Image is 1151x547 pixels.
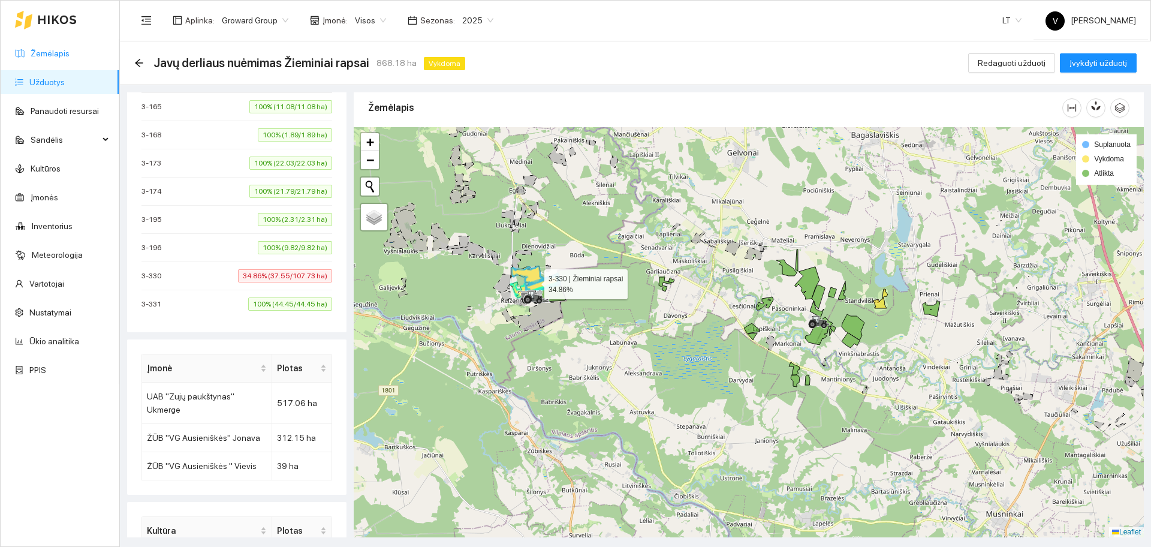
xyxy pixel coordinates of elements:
span: Plotas [277,362,318,375]
a: Vartotojai [29,279,64,288]
span: Sezonas : [420,14,455,27]
span: Atlikta [1094,169,1114,178]
span: 2025 [462,11,493,29]
span: Groward Group [222,11,288,29]
span: 3-195 [141,214,168,226]
span: menu-fold [141,15,152,26]
button: Initiate a new search [361,178,379,196]
span: Javų derliaus nuėmimas Žieminiai rapsai [153,53,369,73]
span: + [366,134,374,149]
th: this column's title is Kultūra,this column is sortable [142,517,272,545]
a: Nustatymai [29,308,71,317]
th: this column's title is Plotas,this column is sortable [272,517,332,545]
span: 100% (9.82/9.82 ha) [258,241,332,254]
span: Įmonė [147,362,258,375]
span: Kultūra [147,524,258,537]
span: 34.86% (37.55/107.73 ha) [238,269,332,282]
th: this column's title is Plotas,this column is sortable [272,354,332,383]
span: Plotas [277,524,318,537]
button: column-width [1062,98,1081,118]
span: shop [310,16,320,25]
span: Vykdoma [1094,155,1124,163]
a: Meteorologija [32,250,83,260]
td: UAB "Zujų paukštynas" Ukmerge [142,383,272,424]
span: 3-196 [141,242,167,254]
span: 100% (44.45/44.45 ha) [248,297,332,311]
span: Suplanuota [1094,140,1131,149]
a: Layers [361,204,387,230]
a: Inventorius [32,221,73,231]
span: 100% (22.03/22.03 ha) [249,157,332,170]
td: 39 ha [272,452,332,480]
span: 100% (1.89/1.89 ha) [258,128,332,142]
a: Zoom out [361,151,379,169]
span: 3-165 [141,101,168,113]
a: Įmonės [31,193,58,202]
span: 3-174 [141,185,167,197]
span: 100% (2.31/2.31 ha) [258,213,332,226]
span: 868.18 ha [376,56,417,70]
span: Redaguoti užduotį [978,56,1045,70]
span: 3-331 [141,298,167,310]
span: − [366,152,374,167]
a: Panaudoti resursai [31,106,99,116]
span: calendar [408,16,417,25]
span: arrow-left [134,58,144,68]
a: Redaguoti užduotį [968,58,1055,68]
span: 100% (21.79/21.79 ha) [249,185,332,198]
span: 3-173 [141,157,167,169]
td: ŽŪB "VG Ausieniškės" Jonava [142,424,272,452]
span: LT [1002,11,1022,29]
span: Aplinka : [185,14,215,27]
div: Atgal [134,58,144,68]
button: Redaguoti užduotį [968,53,1055,73]
span: [PERSON_NAME] [1045,16,1136,25]
span: Visos [355,11,386,29]
span: 3-168 [141,129,167,141]
a: Kultūros [31,164,61,173]
a: Ūkio analitika [29,336,79,346]
a: Užduotys [29,77,65,87]
span: V [1053,11,1058,31]
span: Įvykdyti užduotį [1069,56,1127,70]
td: 312.15 ha [272,424,332,452]
span: Sandėlis [31,128,99,152]
span: Įmonė : [323,14,348,27]
td: 517.06 ha [272,383,332,424]
span: 3-330 [141,270,167,282]
button: Įvykdyti užduotį [1060,53,1137,73]
td: ŽŪB "VG Ausieniškės " Vievis [142,452,272,480]
span: 100% (11.08/11.08 ha) [249,100,332,113]
span: layout [173,16,182,25]
div: Žemėlapis [368,91,1062,125]
button: menu-fold [134,8,158,32]
a: PPIS [29,365,46,375]
a: Zoom in [361,133,379,151]
span: column-width [1063,103,1081,113]
a: Žemėlapis [31,49,70,58]
span: Vykdoma [424,57,465,70]
a: Leaflet [1112,528,1141,536]
th: this column's title is Įmonė,this column is sortable [142,354,272,383]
